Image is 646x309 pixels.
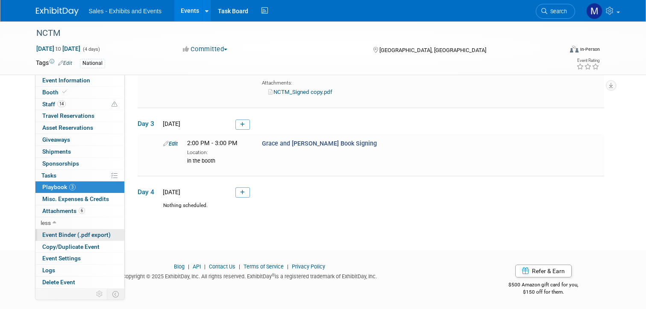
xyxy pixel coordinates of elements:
span: | [285,263,291,270]
a: Blog [174,263,185,270]
a: Contact Us [209,263,235,270]
span: [DATE] [160,120,180,127]
td: Toggle Event Tabs [107,289,124,300]
span: Giveaways [42,136,70,143]
span: (4 days) [82,47,100,52]
i: Booth reservation complete [62,90,67,94]
a: Tasks [35,170,124,181]
a: Giveaways [35,134,124,146]
div: Event Format [517,44,600,57]
td: Personalize Event Tab Strip [92,289,107,300]
div: Attachments: [262,78,474,87]
a: Edit [163,140,178,147]
sup: ® [272,273,275,277]
span: [DATE] [DATE] [36,45,81,52]
a: Logs [35,265,124,276]
a: Refer & Earn [515,265,572,277]
span: | [237,263,242,270]
span: Day 4 [138,187,159,197]
button: Committed [180,45,231,54]
a: Booth [35,87,124,98]
img: ExhibitDay [36,7,79,16]
span: Event Binder (.pdf export) [42,231,111,238]
div: Nothing scheduled. [138,202,604,217]
span: 2:00 PM - 3:00 PM [187,140,238,147]
a: Event Binder (.pdf export) [35,229,124,241]
span: Shipments [42,148,71,155]
span: Copy/Duplicate Event [42,243,100,250]
div: $500 Amazon gift card for you, [476,276,611,295]
span: to [54,45,62,52]
span: Logs [42,267,55,274]
div: in the booth [187,156,249,165]
a: less [35,217,124,229]
span: Day 3 [138,119,159,128]
td: Tags [36,58,72,68]
span: Staff [42,101,66,108]
a: Privacy Policy [292,263,325,270]
a: Search [536,4,575,19]
span: Search [547,8,567,15]
a: Asset Reservations [35,122,124,134]
img: Megan Hunter [586,3,602,19]
span: Booth [42,89,68,96]
span: Event Information [42,77,90,84]
span: | [186,263,191,270]
a: Misc. Expenses & Credits [35,193,124,205]
a: Playbook3 [35,181,124,193]
span: Sponsorships [42,160,79,167]
span: Misc. Expenses & Credits [42,195,109,202]
span: [DATE] [160,189,180,195]
span: Event Settings [42,255,81,262]
a: Travel Reservations [35,110,124,122]
a: Shipments [35,146,124,157]
span: Delete Event [42,279,75,286]
div: $150 off for them. [476,289,611,296]
a: Event Information [35,75,124,86]
span: Attachments [42,207,85,214]
span: Travel Reservations [42,112,94,119]
a: Delete Event [35,277,124,288]
span: [GEOGRAPHIC_DATA], [GEOGRAPHIC_DATA] [379,47,486,53]
span: less [41,219,51,226]
div: In-Person [580,46,600,52]
span: 14 [57,101,66,107]
div: Location: [187,148,249,156]
a: Staff14 [35,99,124,110]
span: Grace and [PERSON_NAME] Book Signing [262,140,377,147]
a: Event Settings [35,253,124,264]
div: NCTM [33,26,552,41]
div: Copyright © 2025 ExhibitDay, Inc. All rights reserved. ExhibitDay is a registered trademark of Ex... [36,271,464,280]
img: Format-Inperson.png [570,46,578,52]
span: Playbook [42,184,76,190]
a: Sponsorships [35,158,124,169]
span: Sales - Exhibits and Events [89,8,161,15]
a: Edit [58,60,72,66]
a: NCTM_Signed copy.pdf [268,89,332,95]
div: National [80,59,105,68]
span: Potential Scheduling Conflict -- at least one attendee is tagged in another overlapping event. [112,101,117,108]
span: Tasks [41,172,56,179]
a: Copy/Duplicate Event [35,241,124,253]
span: 3 [69,184,76,190]
a: Attachments6 [35,205,124,217]
a: Terms of Service [244,263,284,270]
a: API [193,263,201,270]
div: Event Rating [576,58,599,63]
span: | [202,263,208,270]
span: Asset Reservations [42,124,93,131]
span: 6 [79,207,85,214]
